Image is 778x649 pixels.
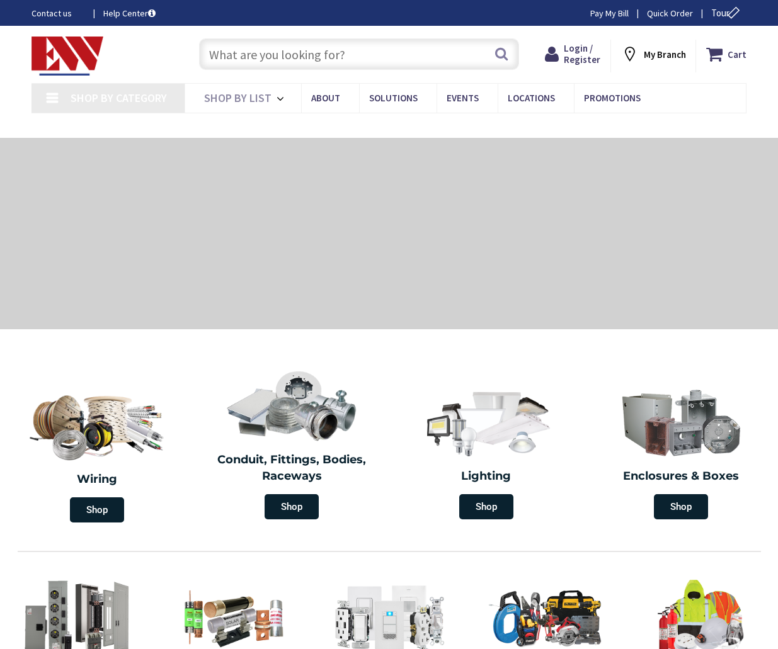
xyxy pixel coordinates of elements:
[71,91,167,105] span: Shop By Category
[31,37,103,76] img: Electrical Wholesalers, Inc.
[103,7,156,20] a: Help Center
[564,42,600,65] span: Login / Register
[593,468,769,485] h2: Enclosures & Boxes
[70,497,124,522] span: Shop
[706,43,747,65] a: Cart
[6,471,188,488] h2: Wiring
[584,92,641,104] span: Promotions
[447,92,479,104] span: Events
[399,468,575,485] h2: Lighting
[644,48,686,60] strong: My Branch
[621,43,686,65] div: My Branch
[204,91,272,105] span: Shop By List
[369,92,418,104] span: Solutions
[654,494,708,519] span: Shop
[711,7,743,19] span: Tour
[545,43,600,65] a: Login / Register
[392,380,581,526] a: Lighting Shop
[586,380,775,526] a: Enclosures & Boxes Shop
[508,92,555,104] span: Locations
[459,494,513,519] span: Shop
[199,38,519,70] input: What are you looking for?
[198,364,386,525] a: Conduit, Fittings, Bodies, Raceways Shop
[265,494,319,519] span: Shop
[31,7,83,20] a: Contact us
[311,92,340,104] span: About
[728,43,747,65] strong: Cart
[647,7,693,20] a: Quick Order
[590,7,629,20] a: Pay My Bill
[204,452,380,484] h2: Conduit, Fittings, Bodies, Raceways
